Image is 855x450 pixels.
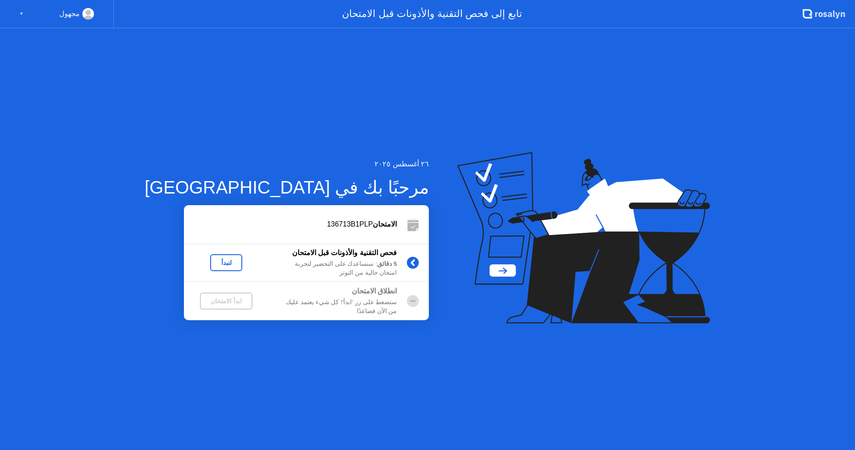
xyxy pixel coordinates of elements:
[145,159,429,169] div: ٢٦ أغسطس ٢٠٢٥
[269,260,397,278] div: : سنساعدك على التحضير لتجربة امتحان خالية من التوتر
[292,249,397,256] b: فحص التقنية والأذونات قبل الامتحان
[145,174,429,201] div: مرحبًا بك في [GEOGRAPHIC_DATA]
[210,254,242,271] button: لنبدأ
[184,219,397,230] div: 136713B1PLP
[200,293,252,310] button: ابدأ الامتحان
[352,287,397,295] b: انطلاق الامتحان
[19,8,24,20] div: ▼
[214,259,239,266] div: لنبدأ
[377,260,397,267] b: 5 دقائق
[204,297,249,305] div: ابدأ الامتحان
[59,8,80,20] div: مجهول
[269,298,397,316] div: ستضغط على زر 'ابدأ'! كل شيء يعتمد عليك من الآن فصاعدًا
[373,220,397,228] b: الامتحان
